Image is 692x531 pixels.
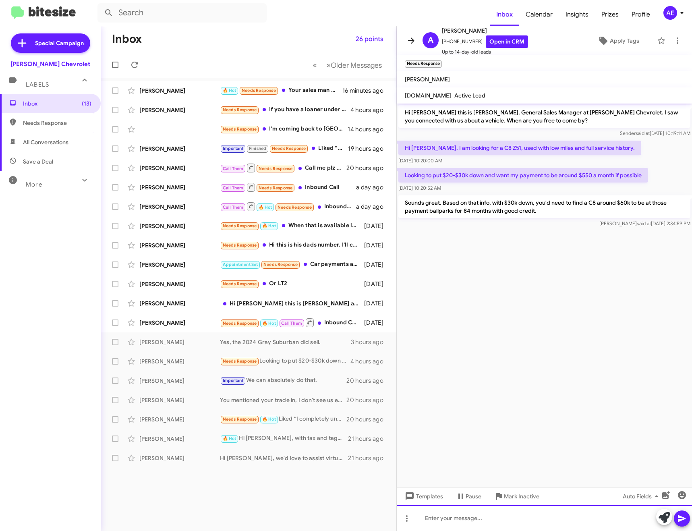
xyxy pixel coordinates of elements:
[220,241,363,250] div: Hi this is his dads number. I'll check with him. [PERSON_NAME] is [DEMOGRAPHIC_DATA] and looking ...
[139,106,220,114] div: [PERSON_NAME]
[82,100,91,108] span: (13)
[220,338,351,346] div: Yes, the 2024 Gray Suburban did sell.
[220,376,346,385] div: We can absolutely do that.
[112,33,142,46] h1: Inbox
[405,76,450,83] span: [PERSON_NAME]
[220,415,346,424] div: Liked “I completely understand. If we can assist with anything else, please let me know.”
[363,222,390,230] div: [DATE]
[220,105,350,114] div: If you have a loaner under 55k MSRP and are willing to match the deal I sent over, we can talk. O...
[259,205,272,210] span: 🔥 Hot
[223,378,244,383] span: Important
[583,33,653,48] button: Apply Tags
[220,86,342,95] div: Your sales man has all the information already
[657,6,683,20] button: AE
[363,261,390,269] div: [DATE]
[398,195,690,218] p: Sounds great. Based on that info, with $30k down, you'd need to find a C8 around $60k to be at th...
[356,203,390,211] div: a day ago
[346,396,390,404] div: 20 hours ago
[348,145,390,153] div: 19 hours ago
[223,321,257,326] span: Needs Response
[616,489,668,504] button: Auto Fields
[220,201,356,212] div: Inbound Call
[331,61,382,70] span: Older Messages
[35,39,84,47] span: Special Campaign
[346,164,390,172] div: 20 hours ago
[23,158,53,166] span: Save a Deal
[10,60,90,68] div: [PERSON_NAME] Chevrolet
[139,87,220,95] div: [PERSON_NAME]
[342,87,390,95] div: 16 minutes ago
[262,417,276,422] span: 🔥 Hot
[350,357,390,365] div: 4 hours ago
[405,92,451,99] span: [DOMAIN_NAME]
[398,158,442,164] span: [DATE] 10:20:00 AM
[625,3,657,26] a: Profile
[223,223,257,228] span: Needs Response
[220,163,346,173] div: Call me plz [PHONE_NUMBER]
[23,100,91,108] span: Inbox
[11,33,90,53] a: Special Campaign
[599,220,690,226] span: [PERSON_NAME] [DATE] 2:34:59 PM
[346,377,390,385] div: 20 hours ago
[363,319,390,327] div: [DATE]
[220,434,348,443] div: Hi [PERSON_NAME], with tax and tags down, you'd be financing around $64k. Using an estimate APR o...
[490,3,519,26] a: Inbox
[223,281,257,286] span: Needs Response
[223,127,257,132] span: Needs Response
[259,185,293,191] span: Needs Response
[405,60,442,68] small: Needs Response
[348,454,390,462] div: 21 hours ago
[403,489,443,504] span: Templates
[220,182,356,192] div: Inbound Call
[308,57,387,73] nav: Page navigation example
[220,144,348,153] div: Liked “No problem, we appreciate the opportunity!”
[259,166,293,171] span: Needs Response
[262,223,276,228] span: 🔥 Hot
[663,6,677,20] div: AE
[595,3,625,26] span: Prizes
[348,435,390,443] div: 21 hours ago
[428,34,433,47] span: A
[139,145,220,153] div: [PERSON_NAME]
[223,107,257,112] span: Needs Response
[262,321,276,326] span: 🔥 Hot
[356,183,390,191] div: a day ago
[242,88,276,93] span: Needs Response
[223,243,257,248] span: Needs Response
[321,57,387,73] button: Next
[519,3,559,26] a: Calendar
[223,205,244,210] span: Call Them
[488,489,546,504] button: Mark Inactive
[351,338,390,346] div: 3 hours ago
[220,357,350,366] div: Looking to put $20-$30k down and want my payment to be around $550 a month if possible
[636,130,650,136] span: said at
[450,489,488,504] button: Pause
[97,3,267,23] input: Search
[349,32,390,46] button: 26 points
[223,359,257,364] span: Needs Response
[220,260,363,269] div: Car payments are outrageously high and I'm not interested in high car payments because I have bad...
[398,105,690,128] p: Hi [PERSON_NAME] this is [PERSON_NAME], General Sales Manager at [PERSON_NAME] Chevrolet. I saw y...
[363,241,390,249] div: [DATE]
[223,146,244,151] span: Important
[272,146,306,151] span: Needs Response
[220,317,363,328] div: Inbound Call
[454,92,485,99] span: Active Lead
[23,138,68,146] span: All Conversations
[223,185,244,191] span: Call Them
[397,489,450,504] button: Templates
[356,32,383,46] span: 26 points
[249,146,267,151] span: Finished
[223,417,257,422] span: Needs Response
[623,489,661,504] span: Auto Fields
[220,396,346,404] div: You mentioned your trade in, I don't see us evaluating it on our file.
[610,33,639,48] span: Apply Tags
[278,205,312,210] span: Needs Response
[220,124,348,134] div: I'm coming back to [GEOGRAPHIC_DATA] from [DATE]-[DATE] Sounds good The vin is above I was offere...
[223,262,258,267] span: Appointment Set
[398,185,441,191] span: [DATE] 10:20:52 AM
[263,262,298,267] span: Needs Response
